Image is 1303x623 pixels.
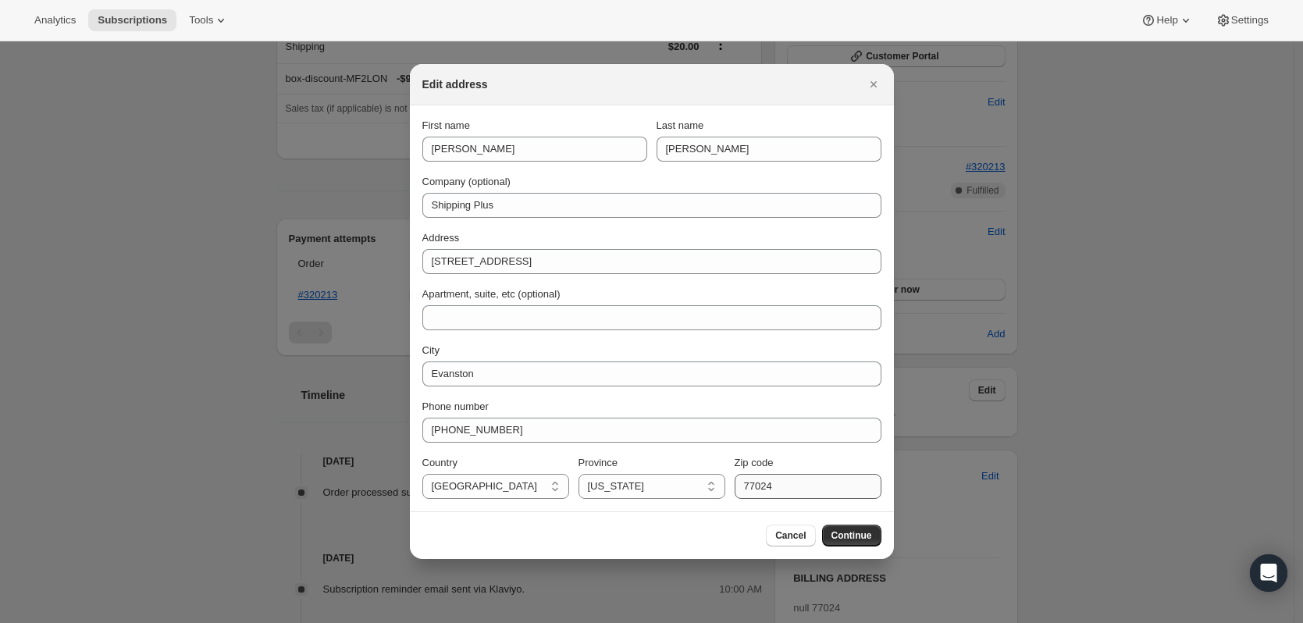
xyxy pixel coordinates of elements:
[1250,554,1287,592] div: Open Intercom Messenger
[25,9,85,31] button: Analytics
[422,77,488,92] h2: Edit address
[579,457,618,468] span: Province
[98,14,167,27] span: Subscriptions
[1156,14,1177,27] span: Help
[422,176,511,187] span: Company (optional)
[735,457,774,468] span: Zip code
[657,119,704,131] span: Last name
[180,9,238,31] button: Tools
[34,14,76,27] span: Analytics
[422,400,489,412] span: Phone number
[1206,9,1278,31] button: Settings
[422,288,561,300] span: Apartment, suite, etc (optional)
[422,119,470,131] span: First name
[422,457,458,468] span: Country
[775,529,806,542] span: Cancel
[822,525,881,546] button: Continue
[1131,9,1202,31] button: Help
[88,9,176,31] button: Subscriptions
[1231,14,1269,27] span: Settings
[863,73,885,95] button: Close
[766,525,815,546] button: Cancel
[831,529,872,542] span: Continue
[422,232,460,244] span: Address
[422,344,440,356] span: City
[189,14,213,27] span: Tools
